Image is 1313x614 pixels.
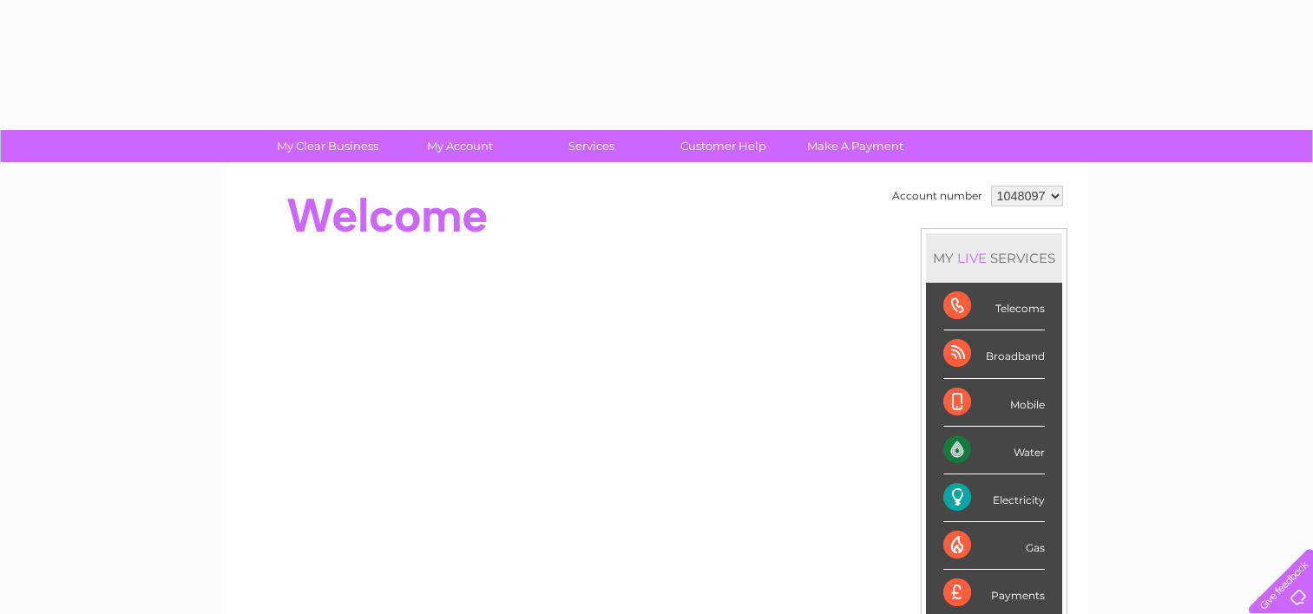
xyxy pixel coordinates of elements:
div: Gas [943,522,1045,570]
div: LIVE [954,250,990,266]
a: My Clear Business [256,130,399,162]
a: Services [520,130,663,162]
a: My Account [388,130,531,162]
div: Broadband [943,330,1045,378]
a: Customer Help [652,130,795,162]
a: Make A Payment [784,130,927,162]
div: Electricity [943,474,1045,522]
td: Account number [888,181,987,211]
div: Water [943,427,1045,474]
div: Mobile [943,379,1045,427]
div: MY SERVICES [926,233,1062,283]
div: Telecoms [943,283,1045,330]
